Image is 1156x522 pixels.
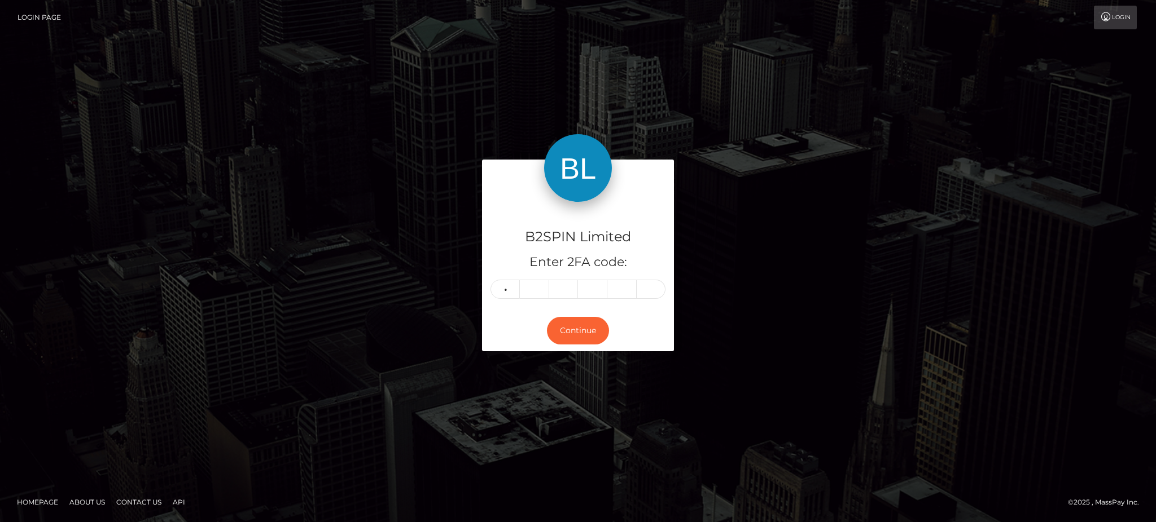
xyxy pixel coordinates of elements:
a: About Us [65,493,110,511]
a: Homepage [12,493,63,511]
a: Login [1094,6,1137,29]
img: B2SPIN Limited [544,134,612,202]
button: Continue [547,317,609,344]
a: API [168,493,190,511]
a: Login Page [17,6,61,29]
div: © 2025 , MassPay Inc. [1068,496,1148,508]
h5: Enter 2FA code: [491,254,665,271]
a: Contact Us [112,493,166,511]
h4: B2SPIN Limited [491,227,665,247]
